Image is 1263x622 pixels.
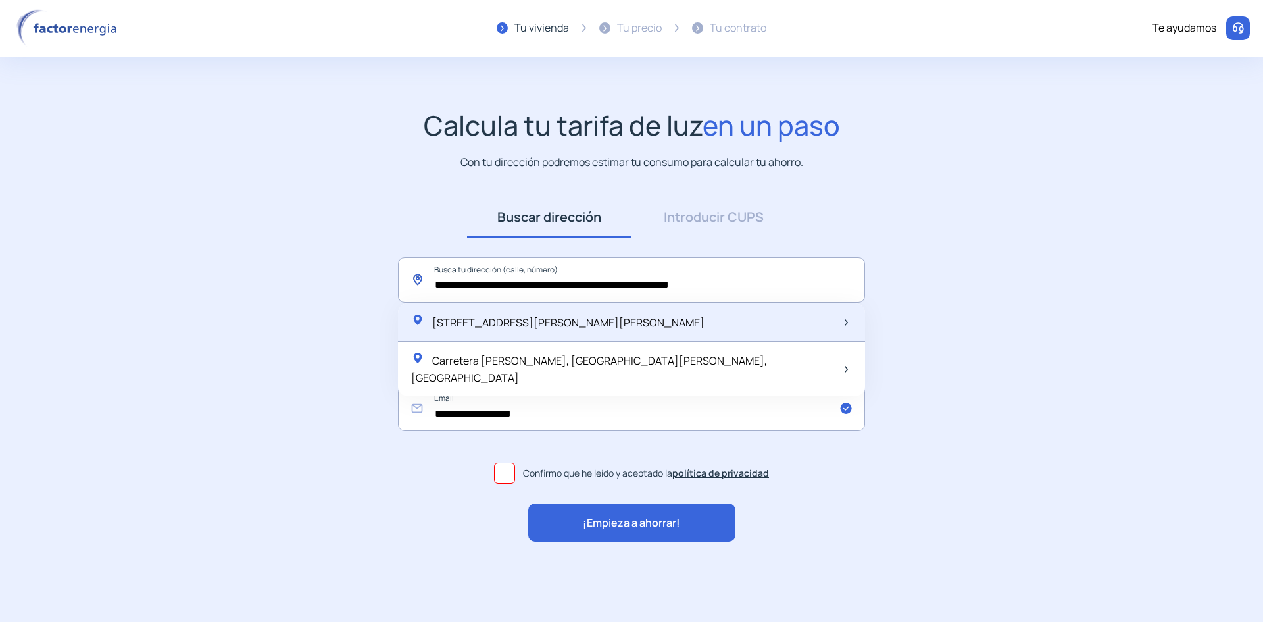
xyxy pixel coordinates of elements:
div: Tu contrato [710,20,766,37]
span: Confirmo que he leído y aceptado la [523,466,769,480]
div: Te ayudamos [1152,20,1216,37]
span: [STREET_ADDRESS][PERSON_NAME][PERSON_NAME] [432,315,705,330]
a: Introducir CUPS [631,197,796,238]
img: llamar [1231,22,1245,35]
div: Tu precio [617,20,662,37]
img: logo factor [13,9,125,47]
h1: Calcula tu tarifa de luz [424,109,840,142]
a: Buscar dirección [467,197,631,238]
img: arrow-next-item.svg [845,319,848,326]
span: en un paso [703,107,840,143]
a: política de privacidad [672,467,769,479]
span: Carretera [PERSON_NAME], [GEOGRAPHIC_DATA][PERSON_NAME], [GEOGRAPHIC_DATA] [411,353,767,385]
div: Tu vivienda [514,20,569,37]
span: ¡Empieza a ahorrar! [583,515,680,532]
img: arrow-next-item.svg [845,366,848,373]
img: location-pin-green.svg [411,313,424,326]
p: Con tu dirección podremos estimar tu consumo para calcular tu ahorro. [460,154,803,170]
img: location-pin-green.svg [411,351,424,365]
